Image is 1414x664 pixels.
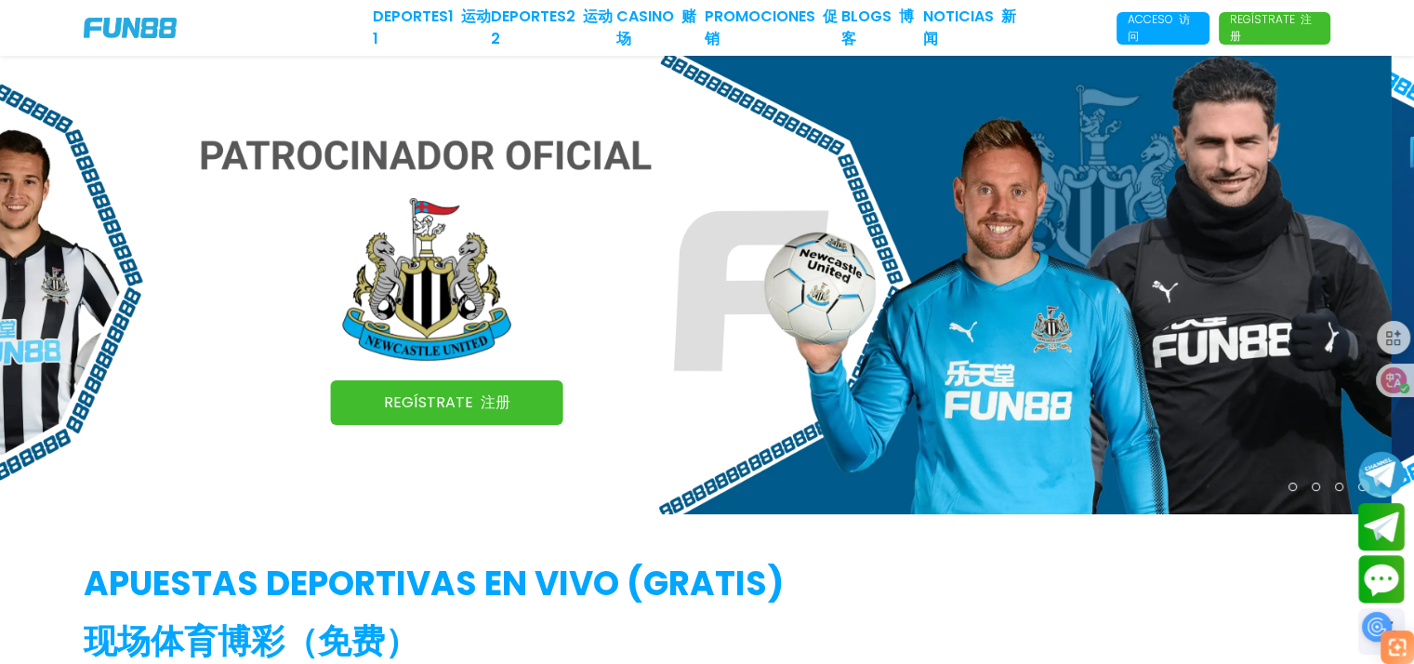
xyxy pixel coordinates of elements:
div: Switch theme [1358,608,1405,655]
img: Company Logo [84,18,177,38]
p: Regístrate [1230,11,1319,45]
a: NOTICIAS 新闻 [923,6,1024,50]
a: BLOGS 博客 [841,6,922,50]
button: Contact customer service [1358,555,1405,604]
a: Deportes2 运动 2 [491,6,616,50]
font: 新闻 [923,6,1016,49]
a: Promociones 促销 [704,6,841,50]
font: 促销 [704,6,837,49]
a: Deportes1 运动 1 [373,6,491,50]
button: Join telegram channel [1358,450,1405,498]
font: 注册 [1230,11,1312,44]
font: 赌场 [616,6,696,49]
font: 运动 2 [491,6,613,49]
font: 运动 1 [373,6,491,49]
font: 访问 [1128,11,1190,44]
a: CASINO 赌场 [616,6,705,50]
button: Join telegram [1358,503,1405,551]
a: Regístrate 注册 [331,380,563,425]
font: 博客 [841,6,914,49]
p: Acceso [1128,11,1198,45]
font: 注册 [481,392,510,413]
